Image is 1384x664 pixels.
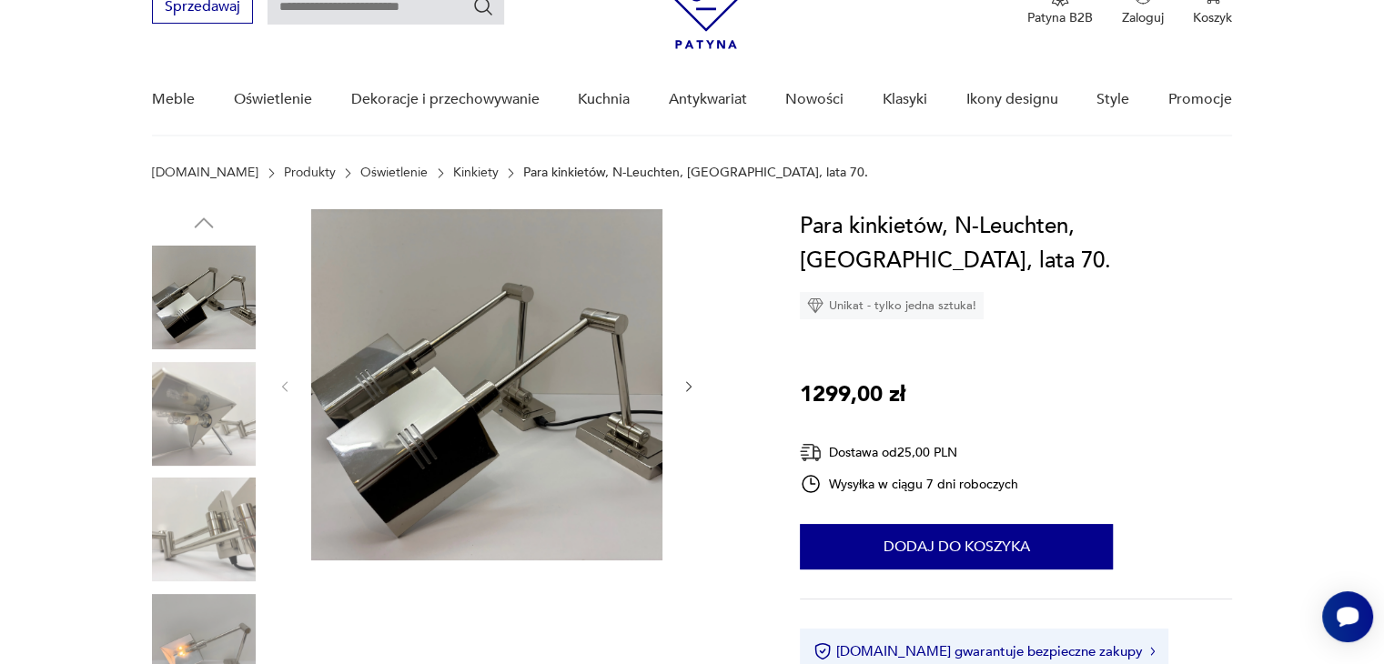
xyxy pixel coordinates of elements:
[800,292,984,319] div: Unikat - tylko jedna sztuka!
[965,65,1057,135] a: Ikony designu
[813,642,1155,660] button: [DOMAIN_NAME] gwarantuje bezpieczne zakupy
[800,441,822,464] img: Ikona dostawy
[1322,591,1373,642] iframe: Smartsupp widget button
[360,166,428,180] a: Oświetlenie
[523,166,868,180] p: Para kinkietów, N-Leuchten, [GEOGRAPHIC_DATA], lata 70.
[800,473,1018,495] div: Wysyłka w ciągu 7 dni roboczych
[800,377,905,412] p: 1299,00 zł
[350,65,539,135] a: Dekoracje i przechowywanie
[152,166,258,180] a: [DOMAIN_NAME]
[152,246,256,349] img: Zdjęcie produktu Para kinkietów, N-Leuchten, Niemcy, lata 70.
[669,65,747,135] a: Antykwariat
[800,524,1113,569] button: Dodaj do koszyka
[578,65,630,135] a: Kuchnia
[234,65,312,135] a: Oświetlenie
[807,297,823,314] img: Ikona diamentu
[1027,9,1093,26] p: Patyna B2B
[453,166,499,180] a: Kinkiety
[152,65,195,135] a: Meble
[813,642,832,660] img: Ikona certyfikatu
[883,65,927,135] a: Klasyki
[152,478,256,581] img: Zdjęcie produktu Para kinkietów, N-Leuchten, Niemcy, lata 70.
[152,2,253,15] a: Sprzedawaj
[1096,65,1129,135] a: Style
[800,209,1232,278] h1: Para kinkietów, N-Leuchten, [GEOGRAPHIC_DATA], lata 70.
[800,441,1018,464] div: Dostawa od 25,00 PLN
[311,209,662,560] img: Zdjęcie produktu Para kinkietów, N-Leuchten, Niemcy, lata 70.
[152,362,256,466] img: Zdjęcie produktu Para kinkietów, N-Leuchten, Niemcy, lata 70.
[1122,9,1164,26] p: Zaloguj
[1193,9,1232,26] p: Koszyk
[284,166,336,180] a: Produkty
[1150,647,1156,656] img: Ikona strzałki w prawo
[785,65,844,135] a: Nowości
[1168,65,1232,135] a: Promocje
